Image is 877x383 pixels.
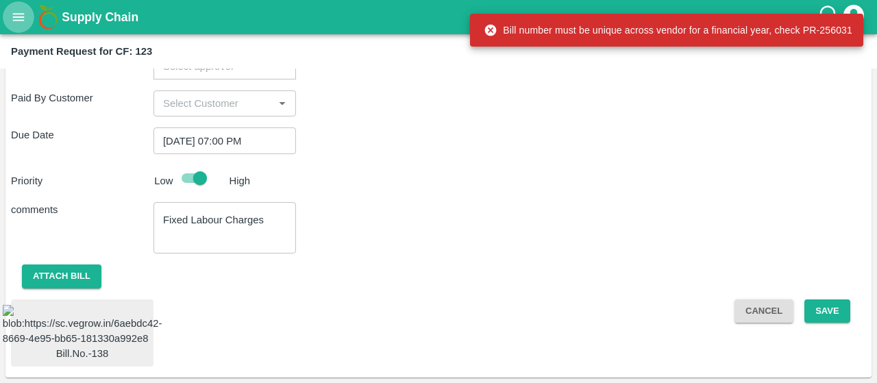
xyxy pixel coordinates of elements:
div: account of current user [841,3,866,32]
a: Supply Chain [62,8,817,27]
p: Due Date [11,127,153,143]
div: Bill number must be unique across vendor for a financial year, check PR-256031 [484,18,852,42]
p: High [230,173,251,188]
button: Save [804,299,850,323]
button: Attach bill [22,264,101,288]
p: Paid By Customer [11,90,153,106]
div: customer-support [817,5,841,29]
p: Priority [11,173,149,188]
p: Low [154,173,173,188]
input: Select Customer [158,95,269,112]
img: blob:https://sc.vegrow.in/6aebdc42-8669-4e95-bb65-181330a992e8 [3,305,162,347]
button: Cancel [734,299,793,323]
img: logo [34,3,62,31]
b: Supply Chain [62,10,138,24]
p: comments [11,202,153,217]
input: Choose date, selected date is Sep 8, 2025 [153,127,286,153]
button: open drawer [3,1,34,33]
b: Payment Request for CF: 123 [11,46,152,57]
textarea: Fixed Labour Charges [163,213,286,242]
button: Open [273,95,291,112]
span: Bill.No.-138 [56,346,109,361]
